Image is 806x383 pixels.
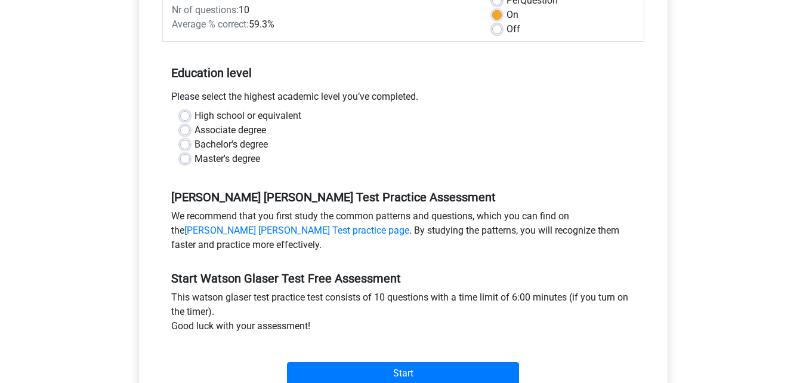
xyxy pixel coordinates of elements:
div: We recommend that you first study the common patterns and questions, which you can find on the . ... [162,209,644,257]
a: [PERSON_NAME] [PERSON_NAME] Test practice page [184,225,409,236]
h5: Start Watson Glaser Test Free Assessment [171,271,635,286]
h5: Education level [171,61,635,85]
h5: [PERSON_NAME] [PERSON_NAME] Test Practice Assessment [171,190,635,204]
div: 59.3% [163,17,483,32]
label: Master's degree [194,152,260,166]
div: 10 [163,3,483,17]
span: Average % correct: [172,19,249,30]
label: On [507,8,518,22]
span: Nr of questions: [172,4,239,16]
div: This watson glaser test practice test consists of 10 questions with a time limit of 6:00 minutes ... [162,290,644,338]
div: Please select the highest academic level you’ve completed. [162,90,644,109]
label: Off [507,22,520,36]
label: High school or equivalent [194,109,301,123]
label: Bachelor's degree [194,137,268,152]
label: Associate degree [194,123,266,137]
